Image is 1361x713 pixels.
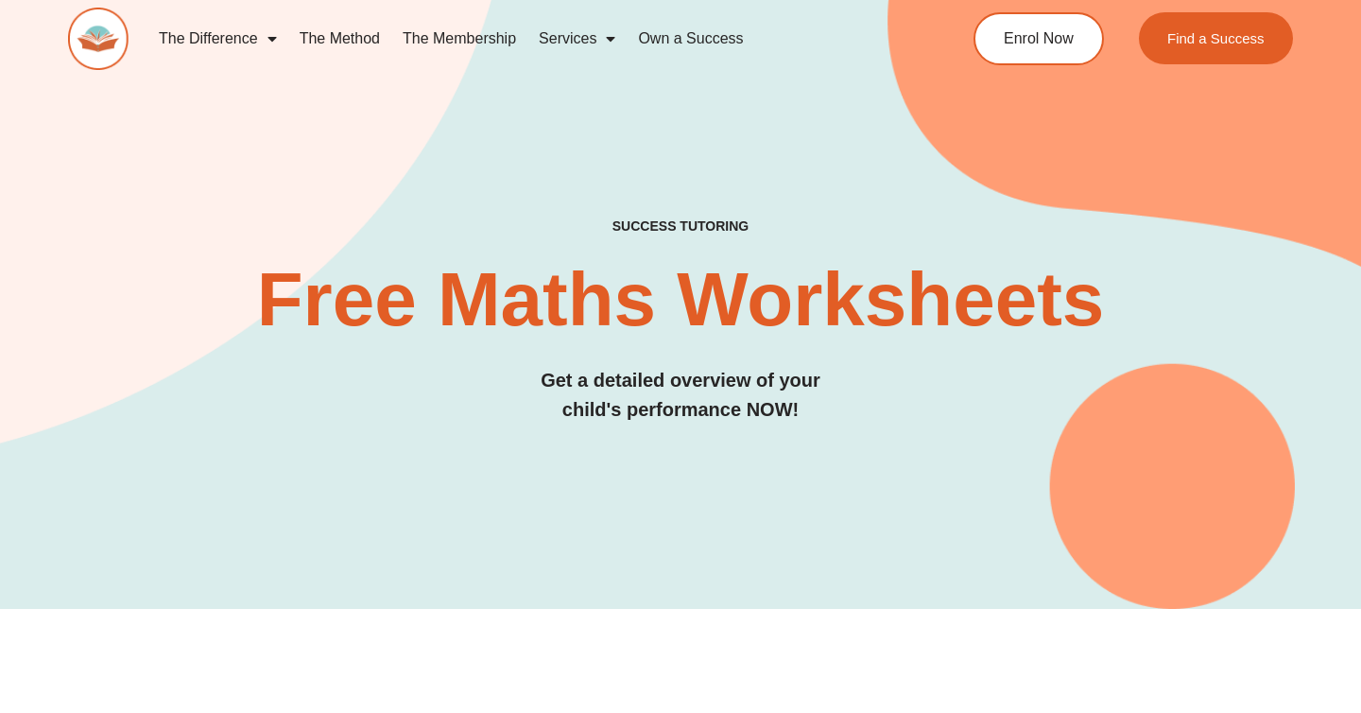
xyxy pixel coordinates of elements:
span: Find a Success [1167,31,1265,45]
nav: Menu [147,17,904,61]
a: The Method [288,17,391,61]
a: The Membership [391,17,527,61]
a: Services [527,17,627,61]
a: The Difference [147,17,288,61]
a: Own a Success [627,17,754,61]
h3: Get a detailed overview of your child's performance NOW! [68,366,1293,425]
h2: Free Maths Worksheets​ [68,262,1293,338]
a: Find a Success [1139,12,1293,64]
span: Enrol Now [1004,31,1074,46]
h4: SUCCESS TUTORING​ [68,218,1293,235]
a: Enrol Now [973,12,1104,65]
